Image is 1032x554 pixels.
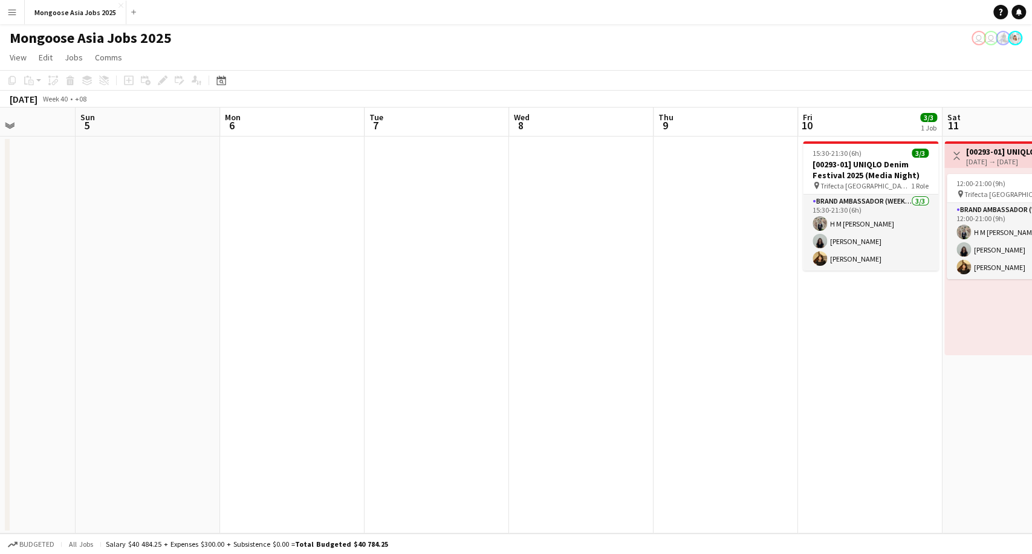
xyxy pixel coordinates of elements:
button: Budgeted [6,538,56,551]
span: All jobs [67,540,96,549]
app-job-card: 15:30-21:30 (6h)3/3[00293-01] UNIQLO Denim Festival 2025 (Media Night) Trifecta [GEOGRAPHIC_DATA]... [803,141,938,271]
span: 3/3 [920,113,937,122]
div: Salary $40 484.25 + Expenses $300.00 + Subsistence $0.00 = [106,540,388,549]
a: Comms [90,50,127,65]
span: Trifecta [GEOGRAPHIC_DATA] [820,181,911,190]
h3: [00293-01] UNIQLO Denim Festival 2025 (Media Night) [803,159,938,181]
span: 6 [223,118,241,132]
span: Total Budgeted $40 784.25 [295,540,388,549]
span: View [10,52,27,63]
app-user-avatar: SOE YAZAR HTUN [972,31,986,45]
div: 1 Job [921,123,936,132]
span: Sun [80,112,95,123]
span: 11 [946,118,961,132]
span: Edit [39,52,53,63]
a: Edit [34,50,57,65]
app-user-avatar: Kristie Rodrigues [996,31,1010,45]
app-card-role: Brand Ambassador (weekday)3/315:30-21:30 (6h)H M [PERSON_NAME][PERSON_NAME][PERSON_NAME] [803,195,938,271]
span: Sat [947,112,961,123]
app-user-avatar: Noelle Oh [1008,31,1022,45]
span: Fri [803,112,813,123]
span: 10 [801,118,813,132]
span: 1 Role [911,181,929,190]
span: 3/3 [912,149,929,158]
span: 7 [368,118,383,132]
app-user-avatar: Adriana Ghazali [984,31,998,45]
span: Mon [225,112,241,123]
div: +08 [75,94,86,103]
span: 5 [79,118,95,132]
span: Wed [514,112,530,123]
span: Tue [369,112,383,123]
button: Mongoose Asia Jobs 2025 [25,1,126,24]
span: Budgeted [19,540,54,549]
span: Week 40 [40,94,70,103]
span: 12:00-21:00 (9h) [956,179,1005,188]
span: Thu [658,112,673,123]
span: 15:30-21:30 (6h) [813,149,862,158]
a: View [5,50,31,65]
span: 9 [657,118,673,132]
span: Jobs [65,52,83,63]
span: Comms [95,52,122,63]
span: 8 [512,118,530,132]
a: Jobs [60,50,88,65]
h1: Mongoose Asia Jobs 2025 [10,29,172,47]
div: [DATE] [10,93,37,105]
